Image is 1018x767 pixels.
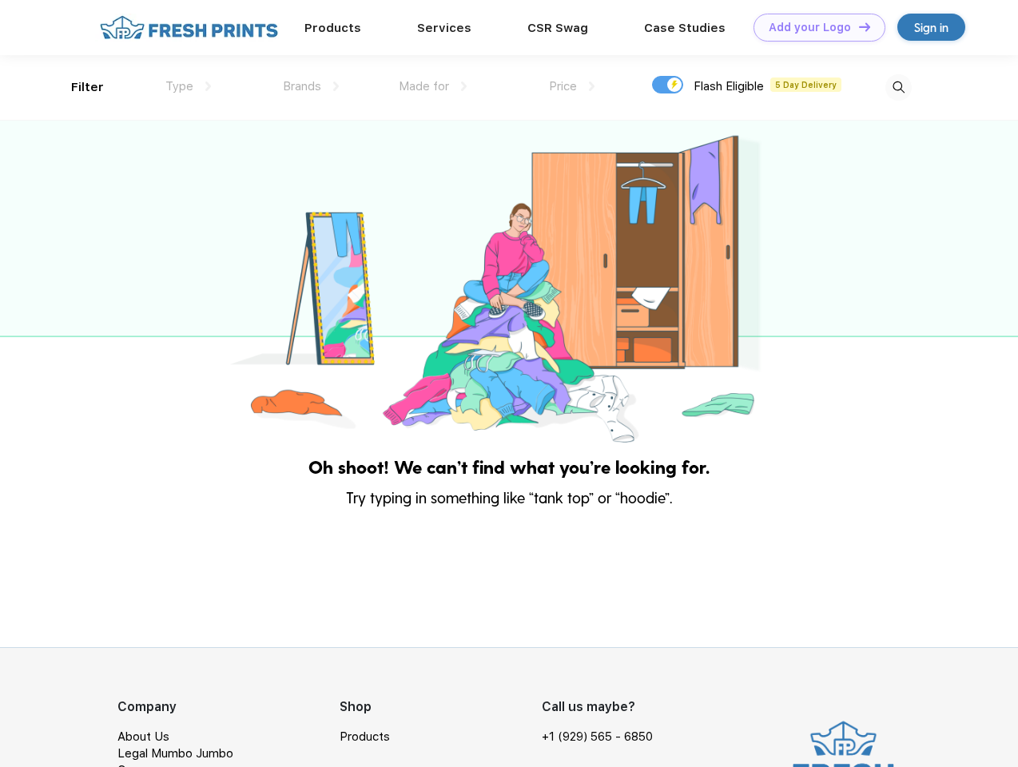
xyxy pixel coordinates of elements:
div: Add your Logo [769,21,851,34]
span: Price [549,79,577,93]
div: Sign in [914,18,948,37]
a: Legal Mumbo Jumbo [117,746,233,761]
span: Flash Eligible [694,79,764,93]
img: fo%20logo%202.webp [95,14,283,42]
a: About Us [117,729,169,744]
a: Products [304,21,361,35]
img: dropdown.png [461,81,467,91]
img: desktop_search.svg [885,74,912,101]
div: Call us maybe? [542,697,663,717]
a: Products [340,729,390,744]
div: Company [117,697,340,717]
a: Services [417,21,471,35]
a: Sign in [897,14,965,41]
span: 5 Day Delivery [770,77,841,92]
a: +1 (929) 565 - 6850 [542,729,653,745]
img: dropdown.png [589,81,594,91]
div: Filter [71,78,104,97]
img: DT [859,22,870,31]
img: dropdown.png [205,81,211,91]
img: dropdown.png [333,81,339,91]
span: Made for [399,79,449,93]
span: Brands [283,79,321,93]
div: Shop [340,697,542,717]
a: CSR Swag [527,21,588,35]
span: Type [165,79,193,93]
